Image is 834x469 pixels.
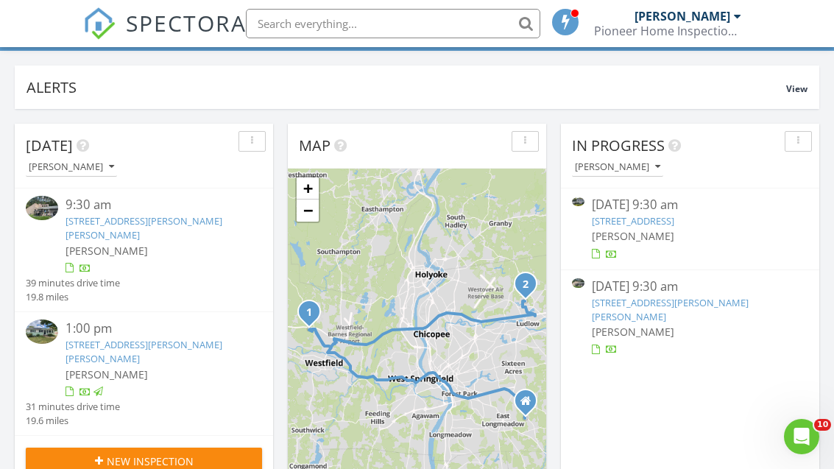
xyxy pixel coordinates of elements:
a: [STREET_ADDRESS][PERSON_NAME][PERSON_NAME] [592,296,749,323]
div: 39 minutes drive time [26,276,120,290]
a: [DATE] 9:30 am [STREET_ADDRESS][PERSON_NAME][PERSON_NAME] [PERSON_NAME] [572,278,808,358]
div: [DATE] 9:30 am [592,196,789,214]
div: [PERSON_NAME] [575,162,660,172]
i: 2 [523,280,529,290]
div: 31 minutes drive time [26,400,120,414]
a: 1:00 pm [STREET_ADDRESS][PERSON_NAME][PERSON_NAME] [PERSON_NAME] 31 minutes drive time 19.6 miles [26,320,262,428]
i: 1 [306,308,312,318]
div: Alerts [26,77,786,97]
div: [PERSON_NAME] [29,162,114,172]
img: 9302478%2Fcover_photos%2FKHb5Lp9SZ0w0YTDPP7RP%2Fsmall.jpg [572,278,584,288]
a: [STREET_ADDRESS] [592,214,674,228]
div: 67 Prokop Ave, Ludlow, MA 01056 [526,283,534,292]
span: [PERSON_NAME] [66,244,148,258]
div: Pioneer Home Inspection Services LLC [594,24,741,38]
div: 9:30 am [66,196,243,214]
span: New Inspection [107,454,194,469]
img: The Best Home Inspection Software - Spectora [83,7,116,40]
div: 1:00 pm [66,320,243,338]
span: In Progress [572,135,665,155]
a: [STREET_ADDRESS][PERSON_NAME][PERSON_NAME] [66,338,222,365]
span: [PERSON_NAME] [592,325,674,339]
a: Zoom out [297,200,319,222]
span: [PERSON_NAME] [66,367,148,381]
iframe: Intercom live chat [784,419,819,454]
button: [PERSON_NAME] [26,158,117,177]
a: Zoom in [297,177,319,200]
span: 10 [814,419,831,431]
input: Search everything... [246,9,540,38]
button: [PERSON_NAME] [572,158,663,177]
div: 52 Simmons Brook Dr , Westfield, MA 01085 [309,311,318,320]
div: [PERSON_NAME] [635,9,730,24]
a: SPECTORA [83,20,247,51]
div: 19.6 miles [26,414,120,428]
span: SPECTORA [126,7,247,38]
img: 9330296%2Fcover_photos%2FaJxCXccaR3pyh8sc2irn%2Fsmall.jpg [26,320,58,344]
span: View [786,82,808,95]
a: [STREET_ADDRESS][PERSON_NAME][PERSON_NAME] [66,214,222,241]
div: [DATE] 9:30 am [592,278,789,296]
a: 9:30 am [STREET_ADDRESS][PERSON_NAME][PERSON_NAME] [PERSON_NAME] 39 minutes drive time 19.8 miles [26,196,262,304]
div: 137 Fernwood Drive, East Longmeadow MA 01028 [526,401,534,409]
span: [PERSON_NAME] [592,229,674,243]
img: 9302478%2Fcover_photos%2FKHb5Lp9SZ0w0YTDPP7RP%2Fsmall.jpg [26,196,58,220]
img: 9298298%2Fcover_photos%2FhwFTWa5gjQU40kEI8BxM%2Fsmall.jpg [572,197,584,207]
div: 19.8 miles [26,290,120,304]
span: [DATE] [26,135,73,155]
span: Map [299,135,331,155]
a: [DATE] 9:30 am [STREET_ADDRESS] [PERSON_NAME] [572,196,808,261]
